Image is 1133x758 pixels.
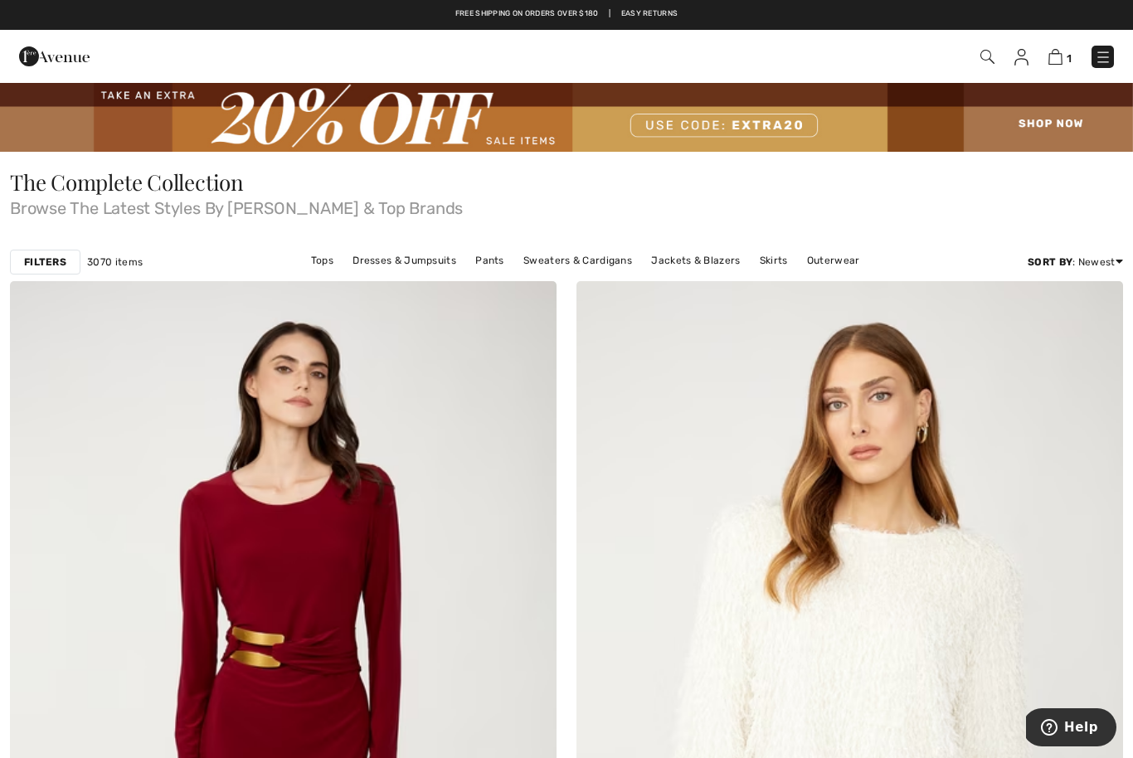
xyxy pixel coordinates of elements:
[1014,49,1028,66] img: My Info
[10,193,1123,216] span: Browse The Latest Styles By [PERSON_NAME] & Top Brands
[799,250,868,271] a: Outerwear
[303,250,342,271] a: Tops
[1026,708,1116,750] iframe: Opens a widget where you can find more information
[609,8,610,20] span: |
[751,250,796,271] a: Skirts
[87,255,143,270] span: 3070 items
[1067,52,1072,65] span: 1
[19,47,90,63] a: 1ère Avenue
[344,250,464,271] a: Dresses & Jumpsuits
[455,8,599,20] a: Free shipping on orders over $180
[19,40,90,73] img: 1ère Avenue
[621,8,678,20] a: Easy Returns
[1095,49,1111,66] img: Menu
[643,250,748,271] a: Jackets & Blazers
[1048,49,1062,65] img: Shopping Bag
[24,255,66,270] strong: Filters
[467,250,513,271] a: Pants
[980,50,994,64] img: Search
[10,168,244,197] span: The Complete Collection
[1048,46,1072,66] a: 1
[515,250,640,271] a: Sweaters & Cardigans
[1028,256,1072,268] strong: Sort By
[1028,255,1123,270] div: : Newest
